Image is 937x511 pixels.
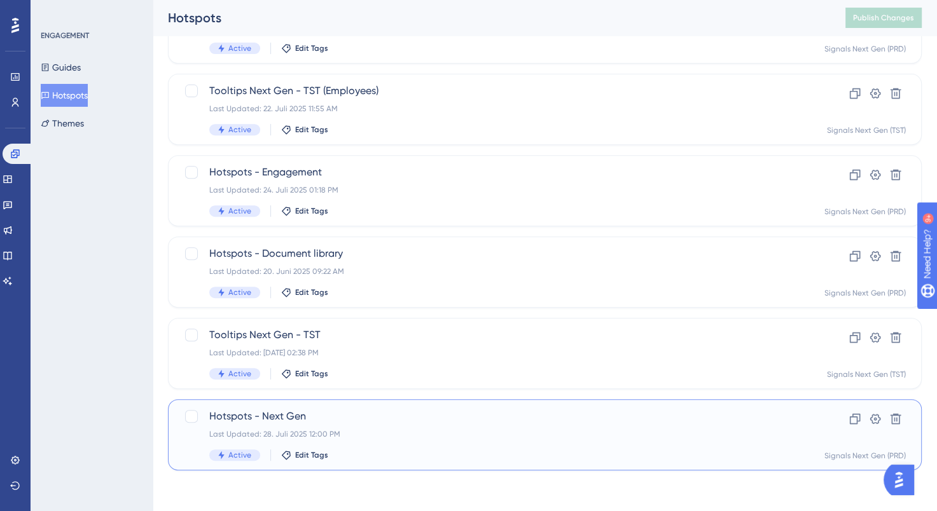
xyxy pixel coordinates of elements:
[824,207,906,217] div: Signals Next Gen (PRD)
[209,83,779,99] span: Tooltips Next Gen - TST (Employees)
[209,409,779,424] span: Hotspots - Next Gen
[281,125,328,135] button: Edit Tags
[209,327,779,343] span: Tooltips Next Gen - TST
[209,348,779,358] div: Last Updated: [DATE] 02:38 PM
[845,8,922,28] button: Publish Changes
[41,84,88,107] button: Hotspots
[827,125,906,135] div: Signals Next Gen (TST)
[209,165,779,180] span: Hotspots - Engagement
[295,369,328,379] span: Edit Tags
[228,43,251,53] span: Active
[295,125,328,135] span: Edit Tags
[228,450,251,460] span: Active
[884,461,922,499] iframe: UserGuiding AI Assistant Launcher
[41,31,89,41] div: ENGAGEMENT
[281,43,328,53] button: Edit Tags
[824,288,906,298] div: Signals Next Gen (PRD)
[209,429,779,439] div: Last Updated: 28. Juli 2025 12:00 PM
[295,450,328,460] span: Edit Tags
[168,9,814,27] div: Hotspots
[228,369,251,379] span: Active
[228,206,251,216] span: Active
[281,450,328,460] button: Edit Tags
[281,206,328,216] button: Edit Tags
[295,43,328,53] span: Edit Tags
[295,206,328,216] span: Edit Tags
[853,13,914,23] span: Publish Changes
[209,104,779,114] div: Last Updated: 22. Juli 2025 11:55 AM
[41,112,84,135] button: Themes
[228,125,251,135] span: Active
[228,287,251,297] span: Active
[295,287,328,297] span: Edit Tags
[209,266,779,276] div: Last Updated: 20. Juni 2025 09:22 AM
[824,44,906,54] div: Signals Next Gen (PRD)
[41,56,81,79] button: Guides
[209,185,779,195] div: Last Updated: 24. Juli 2025 01:18 PM
[824,451,906,461] div: Signals Next Gen (PRD)
[30,3,80,18] span: Need Help?
[281,369,328,379] button: Edit Tags
[209,246,779,261] span: Hotspots - Document library
[281,287,328,297] button: Edit Tags
[87,6,94,17] div: 9+
[827,369,906,379] div: Signals Next Gen (TST)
